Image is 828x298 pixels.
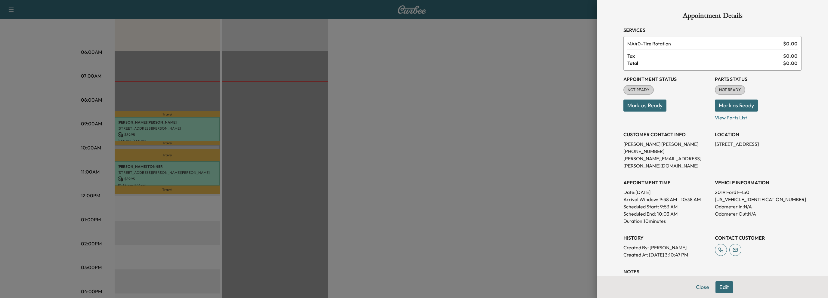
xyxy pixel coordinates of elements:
[783,40,798,47] span: $ 0.00
[623,244,710,251] p: Created By : [PERSON_NAME]
[627,60,783,67] span: Total
[715,234,802,241] h3: CONTACT CUSTOMER
[623,100,666,112] button: Mark as Ready
[660,203,678,210] p: 9:53 AM
[627,40,781,47] span: Tire Rotation
[623,234,710,241] h3: History
[715,189,802,196] p: 2019 Ford F-150
[715,112,802,121] p: View Parts List
[623,179,710,186] h3: APPOINTMENT TIME
[692,281,713,293] button: Close
[657,210,678,217] p: 10:03 AM
[627,52,783,60] span: Tax
[715,131,802,138] h3: LOCATION
[783,60,798,67] span: $ 0.00
[623,210,656,217] p: Scheduled End:
[715,100,758,112] button: Mark as Ready
[715,179,802,186] h3: VEHICLE INFORMATION
[715,140,802,148] p: [STREET_ADDRESS]
[715,203,802,210] p: Odometer In: N/A
[715,210,802,217] p: Odometer Out: N/A
[623,26,802,34] h3: Services
[660,196,701,203] span: 9:38 AM - 10:38 AM
[715,87,745,93] span: NOT READY
[715,196,802,203] p: [US_VEHICLE_IDENTIFICATION_NUMBER]
[715,75,802,83] h3: Parts Status
[623,75,710,83] h3: Appointment Status
[623,251,710,258] p: Created At : [DATE] 3:10:47 PM
[623,12,802,22] h1: Appointment Details
[623,155,710,169] p: [PERSON_NAME][EMAIL_ADDRESS][PERSON_NAME][DOMAIN_NAME]
[623,268,802,275] h3: NOTES
[623,140,710,148] p: [PERSON_NAME] [PERSON_NAME]
[624,87,653,93] span: NOT READY
[623,131,710,138] h3: CUSTOMER CONTACT INFO
[623,217,710,225] p: Duration: 10 minutes
[623,148,710,155] p: [PHONE_NUMBER]
[623,196,710,203] p: Arrival Window:
[623,189,710,196] p: Date: [DATE]
[715,281,733,293] button: Edit
[623,203,659,210] p: Scheduled Start:
[783,52,798,60] span: $ 0.00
